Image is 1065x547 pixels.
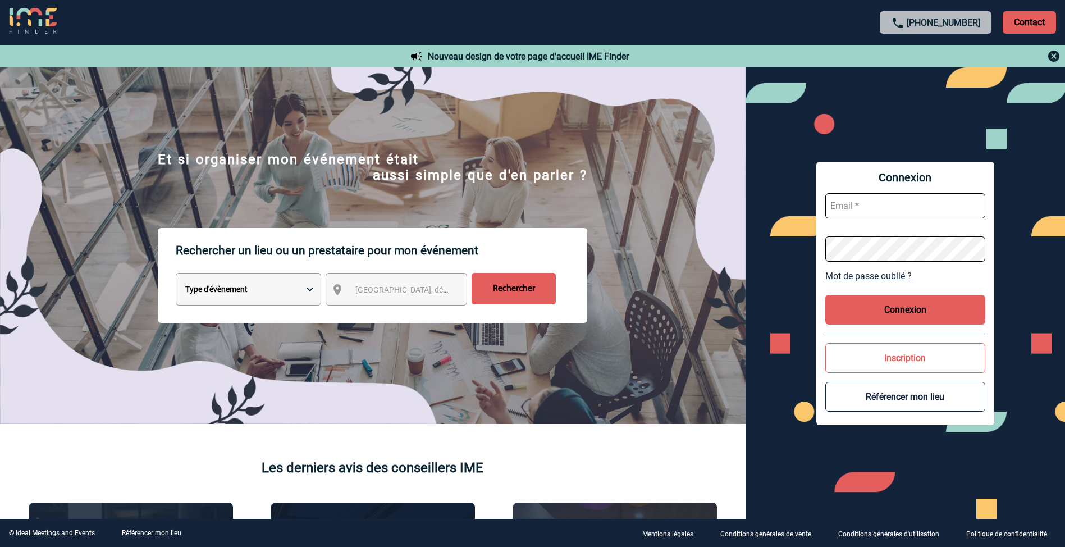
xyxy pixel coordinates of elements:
[122,529,181,537] a: Référencer mon lieu
[642,530,693,538] p: Mentions légales
[9,529,95,537] div: © Ideal Meetings and Events
[957,528,1065,539] a: Politique de confidentialité
[825,295,985,325] button: Connexion
[891,16,904,30] img: call-24-px.png
[1003,11,1056,34] p: Contact
[907,17,980,28] a: [PHONE_NUMBER]
[176,228,587,273] p: Rechercher un lieu ou un prestataire pour mon événement
[355,285,511,294] span: [GEOGRAPHIC_DATA], département, région...
[838,530,939,538] p: Conditions générales d'utilisation
[633,528,711,539] a: Mentions légales
[825,382,985,412] button: Référencer mon lieu
[825,171,985,184] span: Connexion
[825,271,985,281] a: Mot de passe oublié ?
[825,343,985,373] button: Inscription
[829,528,957,539] a: Conditions générales d'utilisation
[720,530,811,538] p: Conditions générales de vente
[966,530,1047,538] p: Politique de confidentialité
[472,273,556,304] input: Rechercher
[825,193,985,218] input: Email *
[711,528,829,539] a: Conditions générales de vente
